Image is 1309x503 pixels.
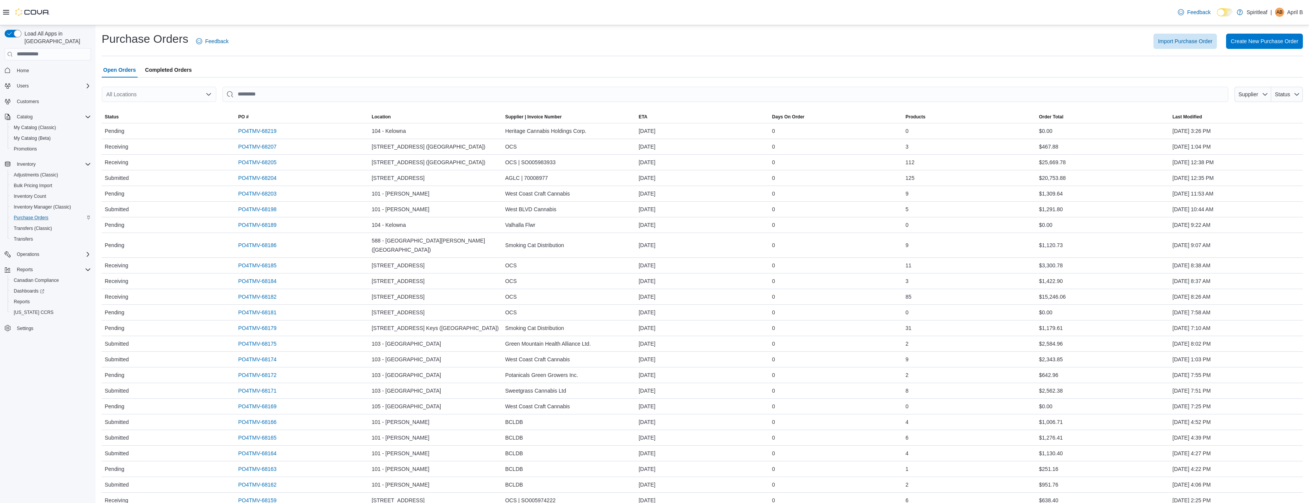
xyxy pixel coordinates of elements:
[1275,91,1290,97] span: Status
[11,144,40,154] a: Promotions
[905,277,908,286] span: 3
[368,111,502,123] button: Location
[193,34,232,49] a: Feedback
[238,480,276,489] a: PO4TMV-68162
[14,324,36,333] a: Settings
[238,417,276,427] a: PO4TMV-68166
[105,126,124,136] span: Pending
[8,133,94,144] button: My Catalog (Beta)
[8,191,94,202] button: Inventory Count
[238,220,276,230] a: PO4TMV-68189
[105,370,124,380] span: Pending
[14,81,32,91] button: Users
[105,158,128,167] span: Receiving
[636,305,769,320] div: [DATE]
[371,261,424,270] span: [STREET_ADDRESS]
[1170,217,1303,233] div: [DATE] 9:22 AM
[206,91,212,97] button: Open list of options
[905,292,912,301] span: 85
[105,402,124,411] span: Pending
[905,323,912,333] span: 31
[105,241,124,250] span: Pending
[502,320,636,336] div: Smoking Cat Distribution
[11,213,91,222] span: Purchase Orders
[502,383,636,398] div: Sweetgrass Cannabis Ltd
[1036,289,1170,304] div: $15,246.06
[14,236,33,242] span: Transfers
[105,386,129,395] span: Submitted
[1036,352,1170,367] div: $2,343.85
[772,355,775,364] span: 0
[14,125,56,131] span: My Catalog (Classic)
[14,225,52,231] span: Transfers (Classic)
[905,126,908,136] span: 0
[905,308,908,317] span: 0
[1170,186,1303,201] div: [DATE] 11:53 AM
[17,251,39,257] span: Operations
[371,277,424,286] span: [STREET_ADDRESS]
[636,383,769,398] div: [DATE]
[1170,238,1303,253] div: [DATE] 9:07 AM
[14,265,91,274] span: Reports
[8,275,94,286] button: Canadian Compliance
[238,449,276,458] a: PO4TMV-68164
[371,236,499,254] span: 588 - [GEOGRAPHIC_DATA][PERSON_NAME] ([GEOGRAPHIC_DATA])
[238,158,276,167] a: PO4TMV-68205
[14,277,59,283] span: Canadian Compliance
[1158,37,1212,45] span: Import Purchase Order
[502,139,636,154] div: OCS
[14,160,91,169] span: Inventory
[636,258,769,273] div: [DATE]
[502,202,636,217] div: West BLVD Cannabis
[502,123,636,139] div: Heritage Cannabis Holdings Corp.
[238,339,276,348] a: PO4TMV-68175
[371,173,424,183] span: [STREET_ADDRESS]
[371,323,498,333] span: [STREET_ADDRESS] Keys ([GEOGRAPHIC_DATA])
[502,155,636,170] div: OCS | SO005983933
[238,308,276,317] a: PO4TMV-68181
[11,202,74,212] a: Inventory Manager (Classic)
[11,235,36,244] a: Transfers
[1170,123,1303,139] div: [DATE] 3:26 PM
[8,144,94,154] button: Promotions
[636,111,769,123] button: ETA
[636,217,769,233] div: [DATE]
[636,238,769,253] div: [DATE]
[502,367,636,383] div: Potanicals Green Growers Inc.
[502,336,636,351] div: Green Mountain Health Alliance Ltd.
[103,62,136,78] span: Open Orders
[14,299,30,305] span: Reports
[105,205,129,214] span: Submitted
[11,134,91,143] span: My Catalog (Beta)
[772,323,775,333] span: 0
[14,146,37,152] span: Promotions
[105,339,129,348] span: Submitted
[1170,170,1303,186] div: [DATE] 12:35 PM
[1036,123,1170,139] div: $0.00
[905,158,914,167] span: 112
[1277,8,1283,17] span: AB
[105,323,124,333] span: Pending
[371,158,485,167] span: [STREET_ADDRESS] ([GEOGRAPHIC_DATA])
[105,220,124,230] span: Pending
[238,292,276,301] a: PO4TMV-68182
[11,286,47,296] a: Dashboards
[1036,202,1170,217] div: $1,291.80
[8,170,94,180] button: Adjustments (Classic)
[15,8,50,16] img: Cova
[8,234,94,244] button: Transfers
[2,112,94,122] button: Catalog
[905,114,925,120] span: Products
[11,192,91,201] span: Inventory Count
[1170,111,1303,123] button: Last Modified
[1275,8,1284,17] div: April B
[222,87,1228,102] input: This is a search bar. After typing your query, hit enter to filter the results lower in the page.
[11,123,59,132] a: My Catalog (Classic)
[502,289,636,304] div: OCS
[772,126,775,136] span: 0
[1287,8,1303,17] p: April B
[1036,383,1170,398] div: $2,562.38
[14,66,32,75] a: Home
[502,170,636,186] div: AGLC | 70008977
[371,402,441,411] span: 105 - [GEOGRAPHIC_DATA]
